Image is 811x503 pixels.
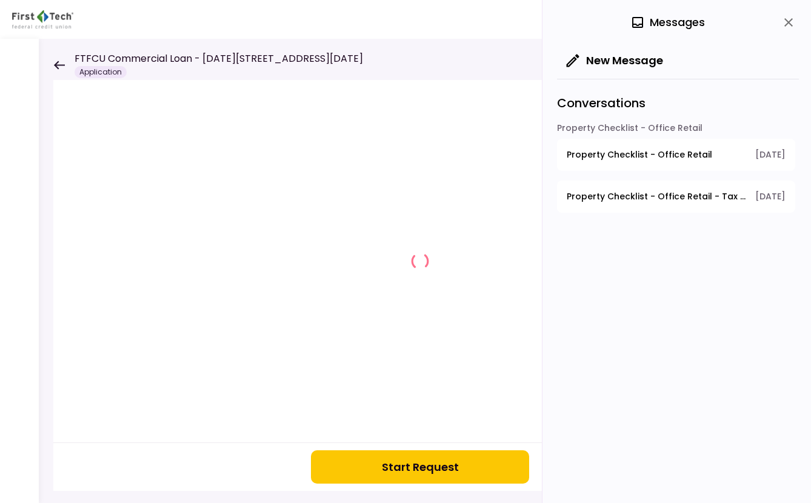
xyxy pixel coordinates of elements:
[778,12,799,33] button: close
[557,79,799,122] div: Conversations
[12,10,73,28] img: Partner icon
[75,52,363,66] h1: FTFCU Commercial Loan - [DATE][STREET_ADDRESS][DATE]
[567,190,747,203] span: Property Checklist - Office Retail - Tax Return - Borrower
[630,13,705,32] div: Messages
[311,450,529,484] button: Start Request
[557,139,795,171] button: open-conversation
[557,181,795,213] button: open-conversation
[75,66,127,78] div: Application
[567,148,712,161] span: Property Checklist - Office Retail
[755,190,786,203] span: [DATE]
[557,122,795,139] div: Property Checklist - Office Retail
[557,45,673,76] button: New Message
[755,148,786,161] span: [DATE]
